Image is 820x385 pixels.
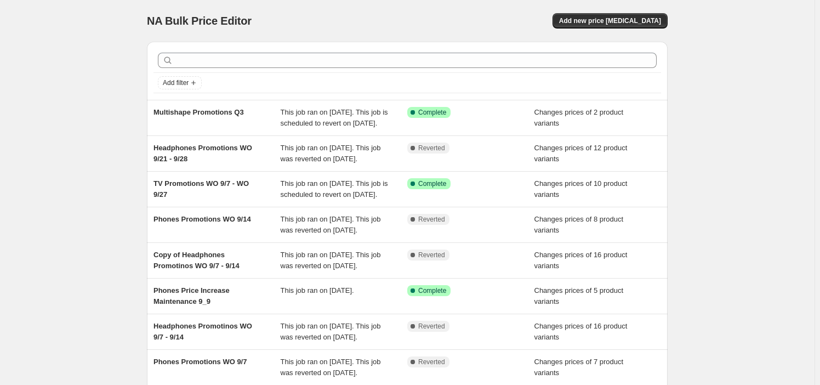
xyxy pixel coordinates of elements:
span: Reverted [418,144,445,152]
span: Complete [418,286,446,295]
span: This job ran on [DATE]. This job was reverted on [DATE]. [281,215,381,234]
span: Phones Price Increase Maintenance 9_9 [153,286,230,305]
span: Changes prices of 2 product variants [534,108,624,127]
span: Changes prices of 7 product variants [534,358,624,377]
span: Complete [418,108,446,117]
button: Add new price [MEDICAL_DATA] [553,13,668,29]
span: Headphones Promotinos WO 9/7 - 9/14 [153,322,252,341]
span: Reverted [418,251,445,259]
span: Changes prices of 5 product variants [534,286,624,305]
span: Changes prices of 12 product variants [534,144,628,163]
span: This job ran on [DATE]. This job was reverted on [DATE]. [281,251,381,270]
button: Add filter [158,76,202,89]
span: Changes prices of 10 product variants [534,179,628,199]
span: This job ran on [DATE]. This job was reverted on [DATE]. [281,358,381,377]
span: This job ran on [DATE]. This job is scheduled to revert on [DATE]. [281,108,388,127]
span: Reverted [418,322,445,331]
span: Add new price [MEDICAL_DATA] [559,16,661,25]
span: Complete [418,179,446,188]
span: Phones Promotions WO 9/7 [153,358,247,366]
span: This job ran on [DATE]. This job is scheduled to revert on [DATE]. [281,179,388,199]
span: Multishape Promotions Q3 [153,108,244,116]
span: Reverted [418,358,445,366]
span: This job ran on [DATE]. This job was reverted on [DATE]. [281,144,381,163]
span: Reverted [418,215,445,224]
span: Changes prices of 16 product variants [534,251,628,270]
span: Changes prices of 8 product variants [534,215,624,234]
span: Phones Promotions WO 9/14 [153,215,251,223]
span: NA Bulk Price Editor [147,15,252,27]
span: Copy of Headphones Promotinos WO 9/7 - 9/14 [153,251,240,270]
span: Headphones Promotions WO 9/21 - 9/28 [153,144,252,163]
span: Changes prices of 16 product variants [534,322,628,341]
span: This job ran on [DATE]. This job was reverted on [DATE]. [281,322,381,341]
span: This job ran on [DATE]. [281,286,354,295]
span: Add filter [163,78,189,87]
span: TV Promotions WO 9/7 - WO 9/27 [153,179,249,199]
